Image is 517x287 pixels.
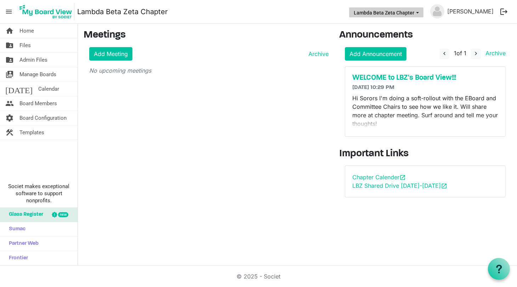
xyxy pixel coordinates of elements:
a: LBZ Shared Drive [DATE]-[DATE]open_in_new [352,182,447,189]
a: Archive [306,50,329,58]
span: Templates [19,125,44,140]
span: of 1 [454,50,466,57]
span: Board Members [19,96,57,111]
span: open_in_new [441,183,447,189]
span: Frontier [5,251,28,265]
span: people [5,96,14,111]
a: © 2025 - Societ [237,273,280,280]
span: Partner Web [5,237,39,251]
span: settings [5,111,14,125]
button: navigate_before [439,49,449,59]
span: [DATE] [5,82,33,96]
span: home [5,24,14,38]
span: Calendar [38,82,59,96]
img: no-profile-picture.svg [430,4,444,18]
span: Files [19,38,31,52]
h3: Announcements [339,29,511,41]
a: WELCOME to LBZ's Board View!!! [352,74,498,82]
a: Chapter Calenderopen_in_new [352,174,406,181]
span: construction [5,125,14,140]
span: Societ makes exceptional software to support nonprofits. [3,183,74,204]
a: Add Announcement [345,47,407,61]
span: switch_account [5,67,14,81]
button: navigate_next [471,49,481,59]
button: Lambda Beta Zeta Chapter dropdownbutton [349,7,424,17]
a: Add Meeting [89,47,132,61]
span: Manage Boards [19,67,56,81]
a: [PERSON_NAME] [444,4,496,18]
span: Admin Files [19,53,47,67]
p: No upcoming meetings [89,66,329,75]
span: Glass Register [5,208,43,222]
span: 1 [454,50,456,57]
h3: Important Links [339,148,511,160]
span: folder_shared [5,38,14,52]
span: [DATE] 10:29 PM [352,85,394,90]
span: folder_shared [5,53,14,67]
a: My Board View Logo [17,3,77,21]
button: logout [496,4,511,19]
span: navigate_next [473,50,479,57]
span: Board Configuration [19,111,67,125]
h3: Meetings [84,29,329,41]
span: Home [19,24,34,38]
p: Hi Sorors I'm doing a soft-rollout with the EBoard and Committee Chairs to see how we like it. Wi... [352,94,498,128]
a: Lambda Beta Zeta Chapter [77,5,168,19]
span: Sumac [5,222,25,236]
span: navigate_before [441,50,448,57]
span: menu [2,5,16,18]
img: My Board View Logo [17,3,74,21]
span: open_in_new [399,174,406,181]
a: Archive [483,50,506,57]
div: new [58,212,68,217]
